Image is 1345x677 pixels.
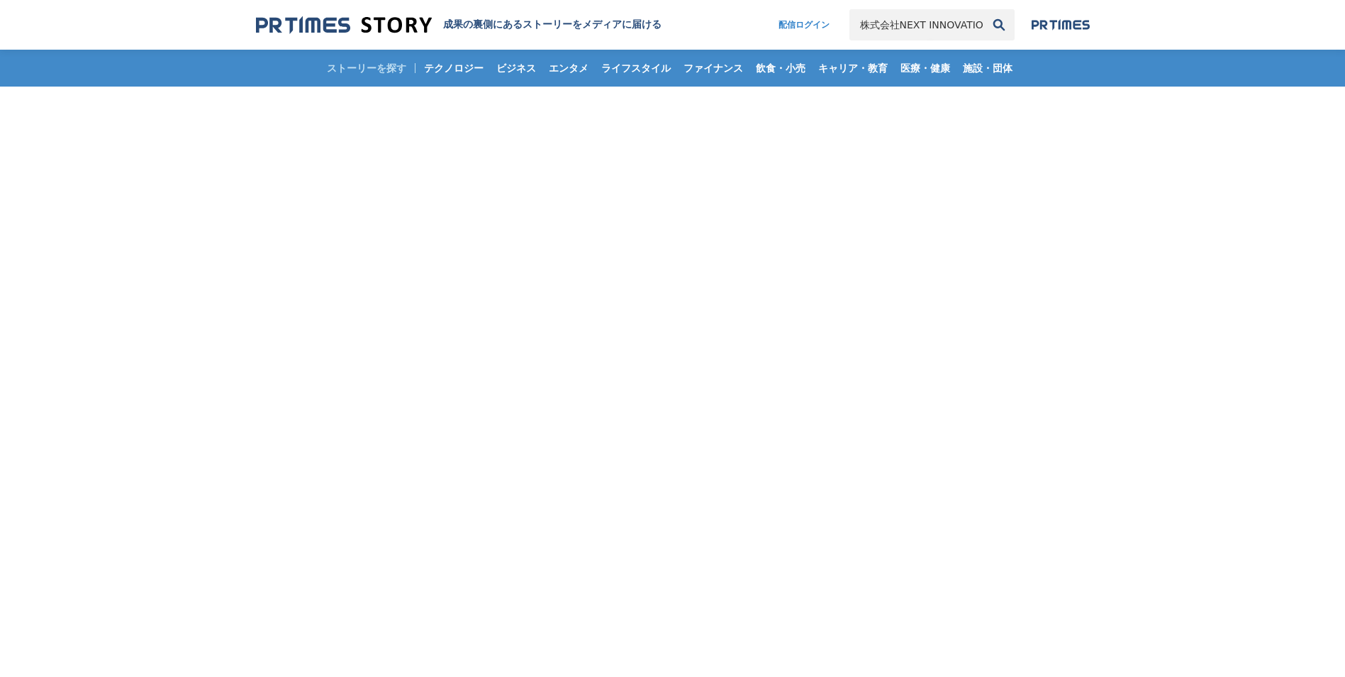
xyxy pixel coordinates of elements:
a: 飲食・小売 [750,50,811,87]
a: テクノロジー [418,50,489,87]
span: ライフスタイル [596,62,676,75]
a: ライフスタイル [596,50,676,87]
a: 配信ログイン [764,9,844,40]
a: ビジネス [491,50,542,87]
img: 成果の裏側にあるストーリーをメディアに届ける [256,16,432,35]
button: 検索 [983,9,1015,40]
a: エンタメ [543,50,594,87]
span: キャリア・教育 [813,62,893,75]
input: キーワードで検索 [849,9,983,40]
span: テクノロジー [418,62,489,75]
h1: 成果の裏側にあるストーリーをメディアに届ける [443,18,662,31]
a: 成果の裏側にあるストーリーをメディアに届ける 成果の裏側にあるストーリーをメディアに届ける [256,16,662,35]
span: 医療・健康 [895,62,956,75]
a: ファイナンス [678,50,749,87]
a: 施設・団体 [957,50,1018,87]
span: エンタメ [543,62,594,75]
span: 施設・団体 [957,62,1018,75]
a: キャリア・教育 [813,50,893,87]
a: 医療・健康 [895,50,956,87]
span: ファイナンス [678,62,749,75]
span: ビジネス [491,62,542,75]
span: 飲食・小売 [750,62,811,75]
img: prtimes [1032,19,1090,31]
